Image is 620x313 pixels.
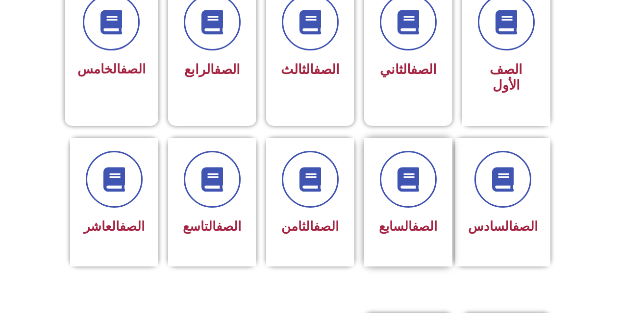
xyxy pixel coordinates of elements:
[120,219,145,234] a: الصف
[380,62,437,77] span: الثاني
[216,219,241,234] a: الصف
[513,219,538,234] a: الصف
[214,62,240,77] a: الصف
[281,62,340,77] span: الثالث
[314,219,339,234] a: الصف
[84,219,145,234] span: العاشر
[121,62,146,76] a: الصف
[490,62,522,93] span: الصف الأول
[184,62,240,77] span: الرابع
[77,62,146,76] span: الخامس
[183,219,241,234] span: التاسع
[411,62,437,77] a: الصف
[412,219,437,234] a: الصف
[281,219,339,234] span: الثامن
[468,219,538,234] span: السادس
[314,62,340,77] a: الصف
[379,219,437,234] span: السابع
